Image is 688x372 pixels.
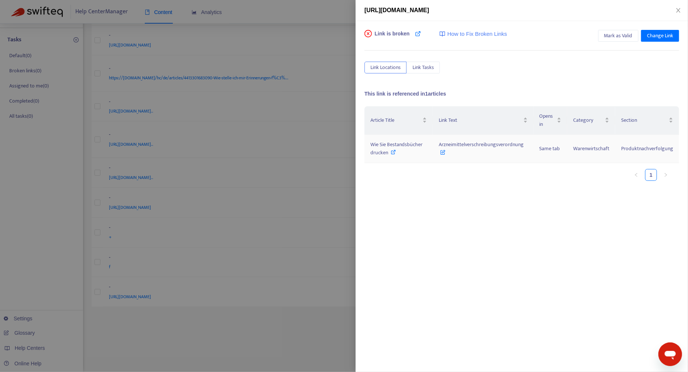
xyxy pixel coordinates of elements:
span: Category [573,116,603,124]
span: left [634,173,639,177]
button: Link Tasks [407,62,440,73]
span: close-circle [364,30,372,37]
span: close [675,7,681,13]
button: right [660,169,672,181]
span: Warenwirtschaft [573,144,609,153]
th: Category [567,106,615,135]
span: Change Link [647,32,673,40]
a: 1 [646,169,657,180]
span: Link Locations [370,63,401,72]
button: Close [673,7,684,14]
li: Next Page [660,169,672,181]
span: Article Title [370,116,421,124]
a: How to Fix Broken Links [439,30,507,38]
span: Section [621,116,667,124]
th: Opens in [534,106,567,135]
button: left [630,169,642,181]
span: How to Fix Broken Links [447,30,507,38]
th: Section [615,106,679,135]
span: Arzneimittelverschreibungsverordnung [439,140,524,157]
li: 1 [645,169,657,181]
span: Opens in [540,112,555,128]
span: Link Text [439,116,521,124]
th: Article Title [364,106,433,135]
button: Change Link [641,30,679,42]
iframe: Schaltfläche zum Öffnen des Messaging-Fensters; Konversation läuft [658,342,682,366]
span: Wie Sie Bestandsbücher drucken [370,140,422,157]
span: This link is referenced in 1 articles [364,91,446,97]
span: Produktnachverfolgung [621,144,673,153]
span: right [664,173,668,177]
button: Link Locations [364,62,407,73]
img: image-link [439,31,445,37]
th: Link Text [433,106,533,135]
li: Previous Page [630,169,642,181]
span: Mark as Valid [604,32,633,40]
span: Link Tasks [413,63,434,72]
span: Link is broken [375,30,410,45]
button: Mark as Valid [598,30,639,42]
span: Same tab [540,144,560,153]
span: [URL][DOMAIN_NAME] [364,7,429,13]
